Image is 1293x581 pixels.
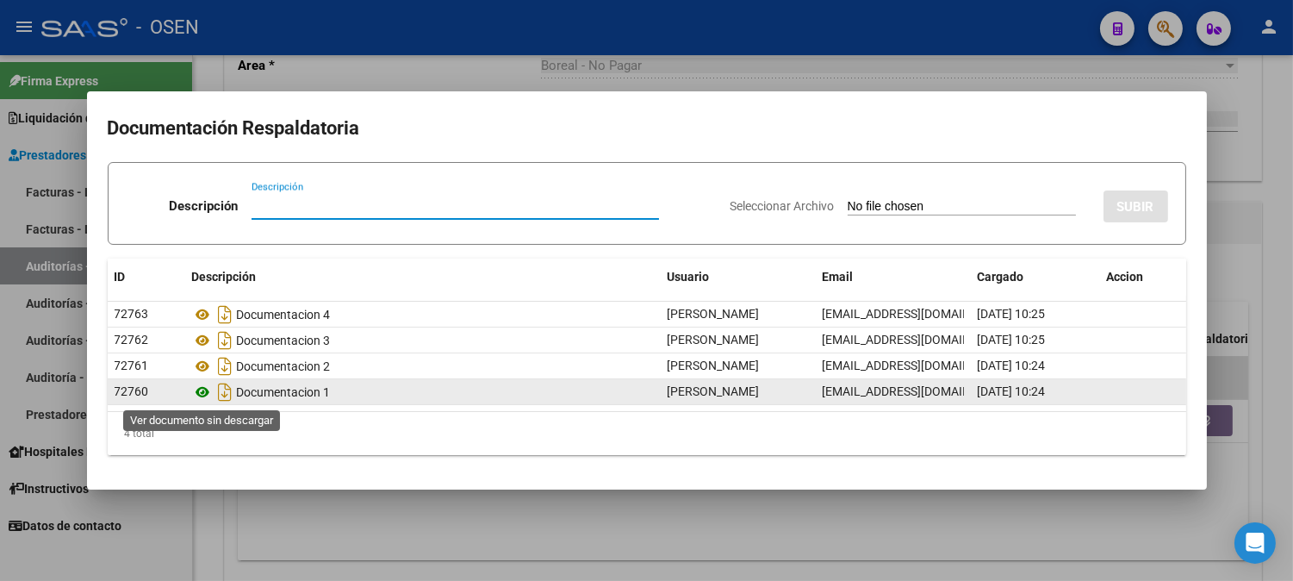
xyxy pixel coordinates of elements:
[1103,191,1168,222] button: SUBIR
[668,333,760,347] span: [PERSON_NAME]
[169,197,238,216] p: Descripción
[978,307,1046,321] span: [DATE] 10:25
[823,384,1014,398] span: [EMAIL_ADDRESS][DOMAIN_NAME]
[214,353,237,380] i: Descargar documento
[115,307,149,321] span: 72763
[823,359,1014,372] span: [EMAIL_ADDRESS][DOMAIN_NAME]
[192,327,654,354] div: Documentacion 3
[978,333,1046,347] span: [DATE] 10:25
[816,259,971,296] datatable-header-cell: Email
[1100,259,1186,296] datatable-header-cell: Accion
[192,301,654,328] div: Documentacion 4
[1234,522,1276,564] div: Open Intercom Messenger
[668,359,760,372] span: [PERSON_NAME]
[661,259,816,296] datatable-header-cell: Usuario
[668,384,760,398] span: [PERSON_NAME]
[668,307,760,321] span: [PERSON_NAME]
[192,378,654,406] div: Documentacion 1
[214,378,237,406] i: Descargar documento
[730,199,835,213] span: Seleccionar Archivo
[115,270,126,284] span: ID
[978,384,1046,398] span: [DATE] 10:24
[108,112,1186,145] h2: Documentación Respaldatoria
[185,259,661,296] datatable-header-cell: Descripción
[192,270,257,284] span: Descripción
[978,359,1046,372] span: [DATE] 10:24
[823,307,1014,321] span: [EMAIL_ADDRESS][DOMAIN_NAME]
[214,301,237,328] i: Descargar documento
[978,270,1024,284] span: Cargado
[823,333,1014,347] span: [EMAIL_ADDRESS][DOMAIN_NAME]
[214,327,237,354] i: Descargar documento
[1107,270,1144,284] span: Accion
[1117,199,1154,215] span: SUBIR
[108,412,1186,455] div: 4 total
[115,384,149,398] span: 72760
[823,270,854,284] span: Email
[192,353,654,380] div: Documentacion 2
[971,259,1100,296] datatable-header-cell: Cargado
[108,259,185,296] datatable-header-cell: ID
[668,270,710,284] span: Usuario
[115,333,149,347] span: 72762
[115,359,149,372] span: 72761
